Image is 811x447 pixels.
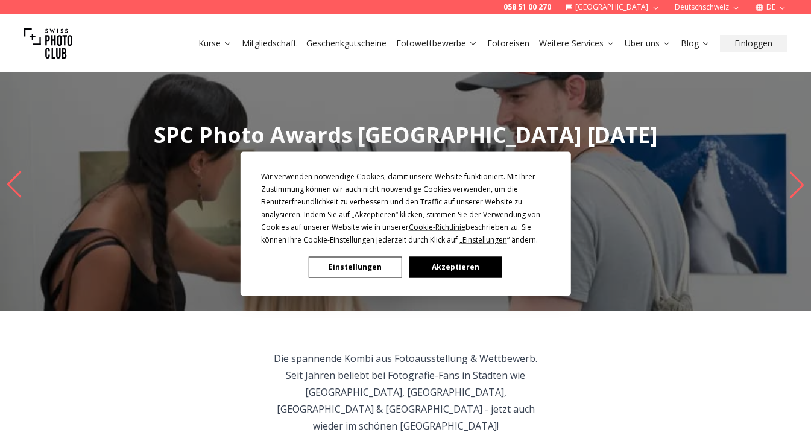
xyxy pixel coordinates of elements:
span: Einstellungen [462,234,507,244]
button: Einstellungen [309,256,402,277]
span: Cookie-Richtlinie [409,221,465,232]
button: Akzeptieren [409,256,502,277]
div: Wir verwenden notwendige Cookies, damit unsere Website funktioniert. Mit Ihrer Zustimmung können ... [261,170,551,246]
div: Cookie Consent Prompt [240,151,570,296]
